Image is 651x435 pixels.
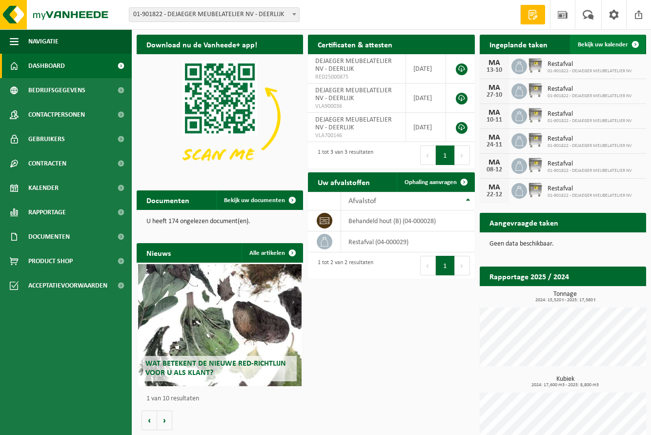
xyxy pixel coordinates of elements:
[406,54,446,83] td: [DATE]
[129,7,300,22] span: 01-901822 - DEJAEGER MEUBELATELIER NV - DEERLIJK
[308,35,402,54] h2: Certificaten & attesten
[137,54,303,179] img: Download de VHEPlus App
[485,298,646,303] span: 2024: 15,520 t - 2025: 17,580 t
[420,145,436,165] button: Previous
[548,160,632,168] span: Restafval
[146,218,293,225] p: U heeft 174 ongelezen document(en).
[527,132,544,148] img: WB-1100-GAL-GY-02
[315,58,392,73] span: DEJAEGER MEUBELATELIER NV - DEERLIJK
[485,117,504,124] div: 10-11
[485,191,504,198] div: 22-12
[480,35,557,54] h2: Ingeplande taken
[341,231,474,252] td: restafval (04-000029)
[28,200,66,225] span: Rapportage
[28,29,59,54] span: Navigatie
[28,249,73,273] span: Product Shop
[455,256,470,275] button: Next
[455,145,470,165] button: Next
[28,176,59,200] span: Kalender
[315,103,398,110] span: VLA900036
[315,116,392,131] span: DEJAEGER MEUBELATELIER NV - DEERLIJK
[137,35,267,54] h2: Download nu de Vanheede+ app!
[145,360,286,377] span: Wat betekent de nieuwe RED-richtlijn voor u als klant?
[548,68,632,74] span: 01-901822 - DEJAEGER MEUBELATELIER NV
[485,59,504,67] div: MA
[436,145,455,165] button: 1
[548,110,632,118] span: Restafval
[137,243,181,262] h2: Nieuws
[28,78,85,103] span: Bedrijfsgegevens
[397,172,474,192] a: Ophaling aanvragen
[480,213,568,232] h2: Aangevraagde taken
[28,54,65,78] span: Dashboard
[485,92,504,99] div: 27-10
[485,134,504,142] div: MA
[313,145,373,166] div: 1 tot 3 van 3 resultaten
[485,184,504,191] div: MA
[485,166,504,173] div: 08-12
[548,135,632,143] span: Restafval
[527,157,544,173] img: WB-1100-GAL-GY-02
[548,85,632,93] span: Restafval
[28,103,85,127] span: Contactpersonen
[485,142,504,148] div: 24-11
[485,159,504,166] div: MA
[28,127,65,151] span: Gebruikers
[485,67,504,74] div: 13-10
[485,84,504,92] div: MA
[137,190,199,209] h2: Documenten
[315,87,392,102] span: DEJAEGER MEUBELATELIER NV - DEERLIJK
[406,83,446,113] td: [DATE]
[28,225,70,249] span: Documenten
[315,132,398,140] span: VLA700146
[485,376,646,388] h3: Kubiek
[548,193,632,199] span: 01-901822 - DEJAEGER MEUBELATELIER NV
[485,291,646,303] h3: Tonnage
[570,35,645,54] a: Bekijk uw kalender
[436,256,455,275] button: 1
[28,273,107,298] span: Acceptatievoorwaarden
[129,8,299,21] span: 01-901822 - DEJAEGER MEUBELATELIER NV - DEERLIJK
[573,286,645,305] a: Bekijk rapportage
[485,109,504,117] div: MA
[142,411,157,430] button: Vorige
[548,118,632,124] span: 01-901822 - DEJAEGER MEUBELATELIER NV
[341,210,474,231] td: behandeld hout (B) (04-000028)
[138,264,302,386] a: Wat betekent de nieuwe RED-richtlijn voor u als klant?
[308,172,380,191] h2: Uw afvalstoffen
[489,241,636,248] p: Geen data beschikbaar.
[406,113,446,142] td: [DATE]
[527,182,544,198] img: WB-1100-GAL-GY-02
[216,190,302,210] a: Bekijk uw documenten
[548,61,632,68] span: Restafval
[28,151,66,176] span: Contracten
[548,185,632,193] span: Restafval
[224,197,285,204] span: Bekijk uw documenten
[480,267,579,286] h2: Rapportage 2025 / 2024
[578,41,628,48] span: Bekijk uw kalender
[548,168,632,174] span: 01-901822 - DEJAEGER MEUBELATELIER NV
[157,411,172,430] button: Volgende
[527,82,544,99] img: WB-1100-GAL-GY-02
[242,243,302,263] a: Alle artikelen
[348,197,376,205] span: Afvalstof
[420,256,436,275] button: Previous
[548,93,632,99] span: 01-901822 - DEJAEGER MEUBELATELIER NV
[313,255,373,276] div: 1 tot 2 van 2 resultaten
[405,179,457,186] span: Ophaling aanvragen
[146,395,298,402] p: 1 van 10 resultaten
[527,107,544,124] img: WB-1100-GAL-GY-02
[315,73,398,81] span: RED25000875
[485,383,646,388] span: 2024: 17,600 m3 - 2025: 8,800 m3
[527,57,544,74] img: WB-1100-GAL-GY-02
[548,143,632,149] span: 01-901822 - DEJAEGER MEUBELATELIER NV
